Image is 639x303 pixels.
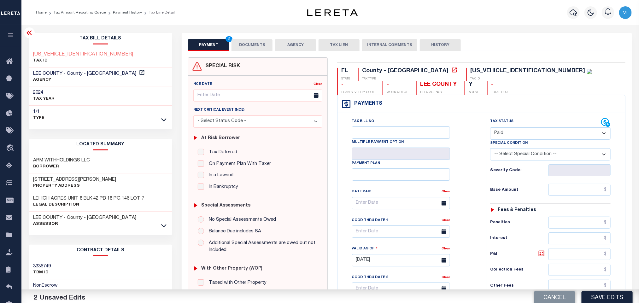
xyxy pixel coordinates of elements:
[342,90,375,95] p: LOAN SEVERITY CODE
[442,219,450,222] a: Clear
[342,68,350,75] div: FL
[36,11,47,15] a: Home
[6,144,16,153] i: travel_explore
[498,207,536,213] h6: Fees & Penalties
[33,164,90,170] p: Borrower
[442,247,450,250] a: Clear
[33,157,90,164] h3: ARM WITHHOLDINGS LLC
[33,96,55,102] p: TAX YEAR
[193,108,244,113] label: Next Critical Event (NCE)
[206,172,234,179] label: In a Lawsuit
[33,51,133,58] a: [US_VEHICLE_IDENTIFICATION_NUMBER]
[33,90,55,96] h3: 2024
[206,149,237,156] label: Tax Deferred
[490,220,548,225] h6: Penalties
[202,63,240,69] h4: SPECIAL RISK
[490,236,548,241] h6: Interest
[387,81,408,88] div: -
[33,195,144,202] h3: LEHIGH ACRES UNIT 8 BLK 42 PB 18 PG 146 LOT 7
[362,39,417,51] button: INTERNAL COMMENTS
[33,283,75,289] h3: NonEscrow
[352,197,450,209] input: Enter Date
[193,90,322,102] input: Enter Date
[54,11,106,15] a: Tax Amount Reporting Queue
[548,280,611,292] input: $
[490,141,528,146] label: Special Condition
[491,90,508,95] p: TOTAL DLQ
[201,203,250,208] h6: Special Assessments
[469,81,479,88] div: Y
[490,283,548,288] h6: Other Fees
[342,81,375,88] div: -
[490,267,548,272] h6: Collection Fees
[226,36,232,42] span: 2
[352,140,404,145] label: Multiple Payment Option
[201,266,262,271] h6: with Other Property (WOP)
[33,77,146,83] p: AGENCY
[307,9,358,16] img: logo-dark.svg
[352,189,372,195] label: Date Paid
[201,136,240,141] h6: At Risk Borrower
[33,177,116,183] h3: [STREET_ADDRESS][PERSON_NAME]
[352,225,450,238] input: Enter Date
[206,184,238,191] label: In Bankruptcy
[352,218,388,223] label: Good Thru Date 1
[33,71,137,76] span: LEE COUNTY - County - [GEOGRAPHIC_DATA]
[193,82,212,87] label: NCE Date
[206,160,271,168] label: On Payment Plan With Taxer
[490,168,548,173] h6: Severity Code:
[420,39,461,51] button: HISTORY
[490,119,513,124] label: Tax Status
[33,221,137,227] p: Assessor
[548,184,611,196] input: $
[490,250,548,259] h6: P&I
[29,139,173,150] h2: LOCATED SUMMARY
[420,90,457,95] p: DELQ AGENCY
[471,68,585,74] div: [US_VEHICLE_IDENTIFICATION_NUMBER]
[33,263,51,270] h3: 3336749
[352,119,374,124] label: Tax Bill No
[188,39,229,51] button: PAYMENT
[29,245,173,256] h2: CONTRACT details
[490,188,548,193] h6: Base Amount
[387,90,408,95] p: WORK QUEUE
[33,202,144,208] p: Legal Description
[275,39,316,51] button: AGENCY
[319,39,360,51] button: TAX LIEN
[352,161,380,166] label: Payment Plan
[491,81,508,88] div: -
[352,275,388,280] label: Good Thru Date 2
[362,77,459,81] p: TAX TYPE
[33,58,133,64] p: TAX ID
[33,183,116,189] p: Property Address
[33,109,45,115] h3: 1/1
[206,216,276,224] label: No Special Assessments Owed
[352,246,378,252] label: Valid as Of
[352,254,450,266] input: Enter Date
[471,77,592,81] p: TAX ID
[40,295,85,301] span: Unsaved Edits
[548,248,611,260] input: $
[206,279,267,287] label: Taxed with Other Property
[33,295,37,301] span: 2
[548,217,611,229] input: $
[29,33,173,44] h2: Tax Bill Details
[342,77,350,81] p: STATE
[33,115,45,121] p: Type
[548,232,611,244] input: $
[314,83,322,86] a: Clear
[469,90,479,95] p: ACTIVE
[548,264,611,276] input: $
[206,240,318,254] label: Additional Special Assessments are owed but not Included
[33,215,137,221] h3: LEE COUNTY - County - [GEOGRAPHIC_DATA]
[442,190,450,193] a: Clear
[206,228,261,235] label: Balance Due includes SA
[420,81,457,88] div: LEE COUNTY
[33,289,75,295] p: Tax Service Type
[352,283,450,295] input: Enter Date
[442,276,450,279] a: Clear
[351,101,383,107] h4: Payments
[619,6,632,19] img: svg+xml;base64,PHN2ZyB4bWxucz0iaHR0cDovL3d3dy53My5vcmcvMjAwMC9zdmciIHBvaW50ZXItZXZlbnRzPSJub25lIi...
[33,270,51,276] p: TBM ID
